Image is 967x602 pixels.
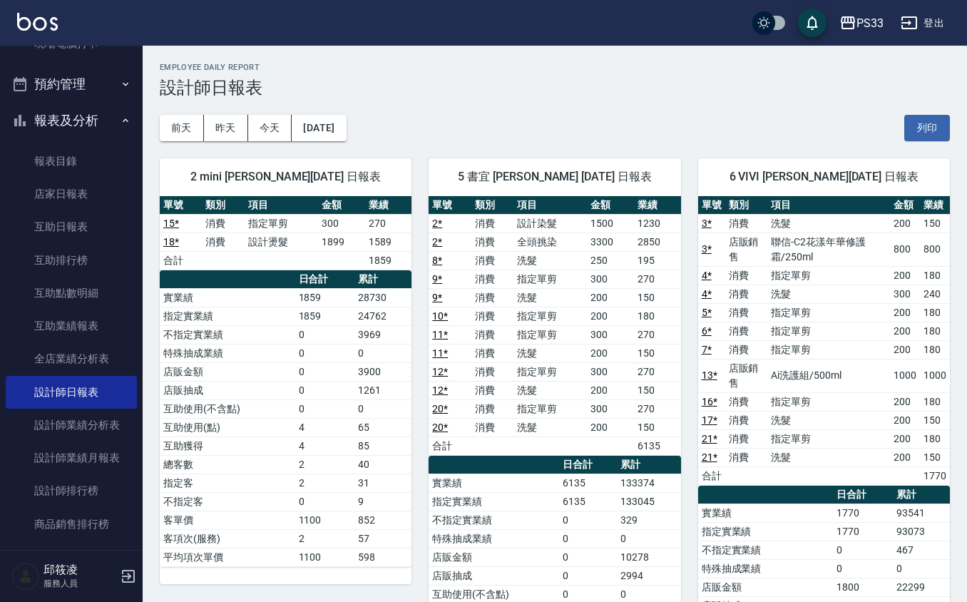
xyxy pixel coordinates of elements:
th: 單號 [160,196,202,215]
th: 類別 [202,196,244,215]
td: 洗髮 [513,344,587,362]
td: 3969 [354,325,411,344]
td: 1500 [587,214,634,233]
button: 報表及分析 [6,102,137,139]
td: 200 [890,429,920,448]
td: 200 [587,288,634,307]
td: 2 [295,455,355,474]
th: 單號 [429,196,471,215]
td: 0 [295,325,355,344]
td: 852 [354,511,411,529]
td: 85 [354,437,411,455]
td: 指定實業績 [698,522,834,541]
td: 指定單剪 [767,340,890,359]
td: 指定單剪 [245,214,318,233]
td: 消費 [471,251,513,270]
button: PS33 [834,9,889,38]
td: 特殊抽成業績 [429,529,559,548]
td: 店販銷售 [725,233,768,266]
td: 消費 [471,418,513,437]
td: 3900 [354,362,411,381]
td: 特殊抽成業績 [160,344,295,362]
th: 業績 [920,196,950,215]
td: 31 [354,474,411,492]
td: 0 [833,559,893,578]
a: 設計師業績月報表 [6,442,137,474]
td: 指定單剪 [767,322,890,340]
td: 200 [890,303,920,322]
td: 0 [559,548,617,566]
td: 0 [354,399,411,418]
td: 65 [354,418,411,437]
td: 0 [559,511,617,529]
td: 0 [559,529,617,548]
td: 實業績 [698,504,834,522]
td: 300 [587,270,634,288]
td: 150 [634,344,681,362]
a: 店家日報表 [6,178,137,210]
th: 累計 [354,270,411,289]
td: 消費 [725,392,768,411]
a: 全店業績分析表 [6,342,137,375]
h2: Employee Daily Report [160,63,950,72]
td: 1770 [920,466,950,485]
button: 預約管理 [6,66,137,103]
td: 合計 [698,466,725,485]
td: 指定單剪 [767,266,890,285]
td: 1261 [354,381,411,399]
td: 1000 [890,359,920,392]
td: 消費 [471,307,513,325]
td: 0 [295,344,355,362]
td: 200 [890,392,920,411]
img: Person [11,562,40,591]
td: 200 [587,418,634,437]
td: 1859 [365,251,412,270]
td: 洗髮 [513,251,587,270]
td: 200 [587,307,634,325]
td: 200 [890,340,920,359]
a: 報表目錄 [6,145,137,178]
td: 全頭挑染 [513,233,587,251]
td: 洗髮 [513,381,587,399]
td: 指定單剪 [767,392,890,411]
td: 指定單剪 [513,270,587,288]
td: 200 [890,214,920,233]
td: 指定單剪 [513,399,587,418]
td: 200 [587,344,634,362]
table: a dense table [429,196,680,456]
td: 250 [587,251,634,270]
p: 服務人員 [44,577,116,590]
td: 300 [587,399,634,418]
td: 1230 [634,214,681,233]
td: 平均項次單價 [160,548,295,566]
td: 0 [893,559,950,578]
td: 消費 [725,411,768,429]
td: 0 [617,529,681,548]
td: 消費 [471,270,513,288]
td: 消費 [202,214,244,233]
td: 洗髮 [767,411,890,429]
td: 消費 [471,233,513,251]
td: 消費 [725,429,768,448]
a: 商品消耗明細 [6,541,137,573]
th: 業績 [634,196,681,215]
td: 0 [295,381,355,399]
a: 互助排行榜 [6,244,137,277]
td: 22299 [893,578,950,596]
td: 設計燙髮 [245,233,318,251]
td: 互助使用(不含點) [160,399,295,418]
td: 店販金額 [160,362,295,381]
td: 設計染髮 [513,214,587,233]
td: 195 [634,251,681,270]
td: 200 [890,322,920,340]
td: 40 [354,455,411,474]
td: 不指定客 [160,492,295,511]
td: 329 [617,511,681,529]
a: 互助業績報表 [6,310,137,342]
td: 2850 [634,233,681,251]
th: 項目 [513,196,587,215]
td: 180 [920,322,950,340]
th: 日合計 [559,456,617,474]
button: 列印 [904,115,950,141]
td: 消費 [725,214,768,233]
